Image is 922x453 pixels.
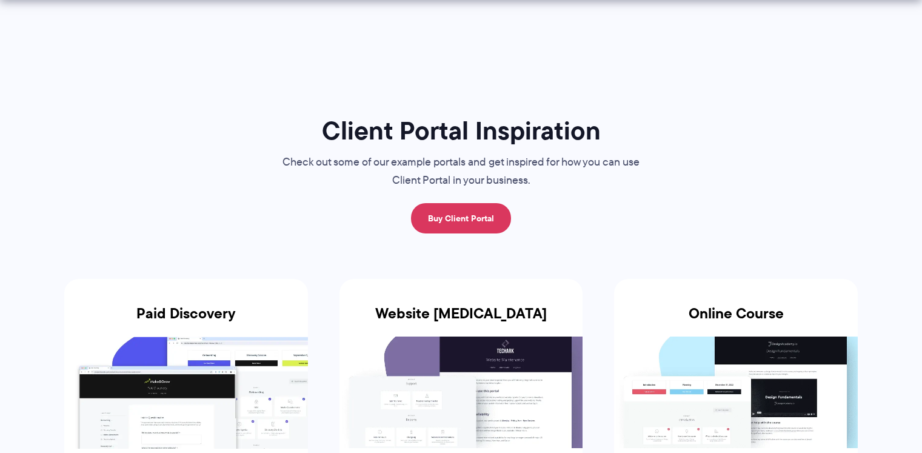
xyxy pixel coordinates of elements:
[258,153,664,190] p: Check out some of our example portals and get inspired for how you can use Client Portal in your ...
[339,305,583,337] h3: Website [MEDICAL_DATA]
[258,115,664,147] h1: Client Portal Inspiration
[411,203,511,233] a: Buy Client Portal
[614,305,858,337] h3: Online Course
[64,305,308,337] h3: Paid Discovery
